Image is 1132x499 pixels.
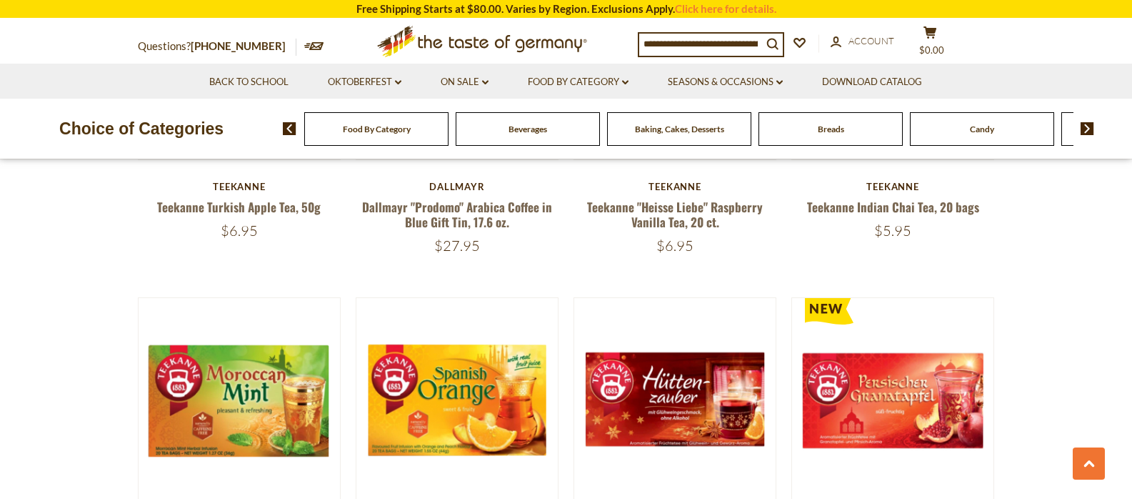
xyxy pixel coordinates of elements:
a: Dallmayr "Prodomo" Arabica Coffee in Blue Gift Tin, 17.6 oz. [362,198,552,231]
a: Download Catalog [822,74,922,90]
a: Teekanne Turkish Apple Tea, 50g [157,198,321,216]
a: Click here for details. [675,2,776,15]
div: Teekanne [573,181,777,192]
a: Beverages [509,124,547,134]
p: Questions? [138,37,296,56]
button: $0.00 [909,26,952,61]
span: $27.95 [434,237,480,255]
span: $0.00 [919,44,944,56]
a: Food By Category [343,124,411,134]
span: $6.95 [656,237,693,255]
a: Oktoberfest [328,74,401,90]
a: Back to School [209,74,289,90]
span: Account [848,35,894,46]
a: Account [831,34,894,49]
a: Food By Category [528,74,628,90]
a: Breads [818,124,844,134]
span: $6.95 [221,222,258,239]
img: next arrow [1081,122,1094,135]
span: $5.95 [874,222,911,239]
a: On Sale [441,74,489,90]
a: [PHONE_NUMBER] [191,39,286,52]
div: Teekanne [791,181,995,192]
img: previous arrow [283,122,296,135]
a: Baking, Cakes, Desserts [635,124,724,134]
a: Candy [970,124,994,134]
a: Teekanne Indian Chai Tea, 20 bags [807,198,979,216]
div: Dallmayr [356,181,559,192]
a: Seasons & Occasions [668,74,783,90]
a: Teekanne "Heisse Liebe" Raspberry Vanilla Tea, 20 ct. [587,198,763,231]
div: Teekanne [138,181,341,192]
